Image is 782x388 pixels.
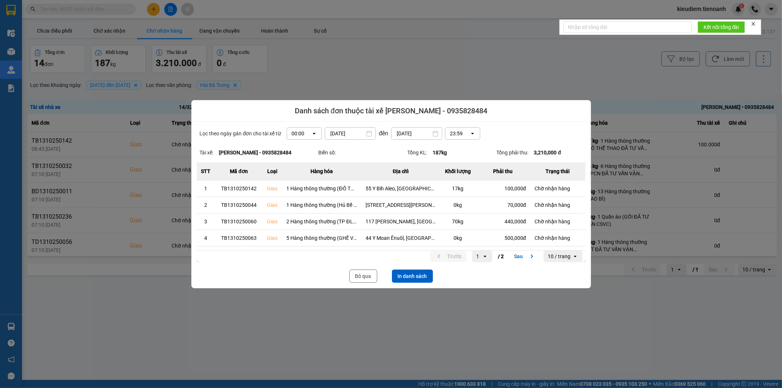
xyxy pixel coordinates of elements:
div: 117 [PERSON_NAME], [GEOGRAPHIC_DATA], [GEOGRAPHIC_DATA], [GEOGRAPHIC_DATA] [366,218,436,225]
input: Selected 10 / trang. [572,253,572,260]
div: 70,000 đ [480,201,526,209]
div: Tài xế: [200,149,319,157]
input: Select a date. [392,128,442,139]
div: 1 [201,185,211,192]
div: 5 Hàng thông thường (GHẾ VP ĐÃ TVCS VẬN CHUYỂN ) [287,234,357,242]
span: / 2 [498,252,504,261]
div: 55 Y Bih Aleo, [GEOGRAPHIC_DATA], [GEOGRAPHIC_DATA], [GEOGRAPHIC_DATA] [366,185,436,192]
div: 440,000 đ [480,218,526,225]
div: 23:59 [450,130,463,137]
button: next page. current page 1 / 2 [510,251,541,262]
div: dialog [191,100,591,288]
button: Bỏ qua [349,270,377,283]
svg: open [470,131,476,136]
div: 4 [201,234,211,242]
div: 500,000 đ [480,234,526,242]
th: Khối lượng [441,162,476,180]
strong: 187 kg [433,150,447,155]
div: Giao [267,218,278,225]
span: Kết nối tổng đài [704,23,739,31]
th: Hàng hóa [282,162,361,180]
div: 1 Hàng thông thường (ĐỒ THỂ THAO ĐÃ TƯ VẤN CSVC) [287,185,357,192]
div: 1 Hàng thông thường (Hủ Bể Không Chiu Trách Nhiệm) [287,201,357,209]
div: 2 [201,201,211,209]
input: Select a date. [325,128,375,139]
div: 44 Y Moan Ênuôl, [GEOGRAPHIC_DATA], [GEOGRAPHIC_DATA], [GEOGRAPHIC_DATA] [366,234,436,242]
div: TB1310250060 [220,218,258,225]
div: 3 [201,218,211,225]
th: Địa chỉ [361,162,441,180]
button: Kết nối tổng đài [698,21,745,33]
div: Giao [267,201,278,209]
div: [STREET_ADDRESS][PERSON_NAME] An [366,201,436,209]
span: close [751,21,756,26]
div: 70 kg [445,218,471,225]
button: In danh sách [392,270,433,283]
span: Danh sách đơn thuộc tài xế [PERSON_NAME] - 0935828484 [295,106,487,116]
th: Trạng thái [530,162,585,180]
div: TB1310250142 [220,185,258,192]
th: Mã đơn [215,162,263,180]
svg: open [311,131,317,136]
th: Phải thu [476,162,530,180]
th: Loại [263,162,282,180]
div: 00:00 [291,130,304,137]
div: 10 / trang [548,253,571,260]
div: 0 kg [445,234,471,242]
div: Chờ nhận hàng [535,185,581,192]
div: 100,000 đ [480,185,526,192]
input: Nhập số tổng đài [563,21,692,33]
div: TB1310250063 [220,234,258,242]
div: 2 Hàng thông thường (TP ĐL ĐÃ TƯ VẤN VẬN CHUYỂN ) [287,218,357,225]
div: 17 kg [445,185,471,192]
button: previous page. current page 1 / 2 [430,251,466,262]
div: Chờ nhận hàng [535,218,581,225]
div: Chờ nhận hàng [535,201,581,209]
svg: open [482,253,488,259]
div: 0 kg [445,201,471,209]
th: STT [197,162,215,180]
div: TB1310250044 [220,201,258,209]
input: Selected 00:00. Select a time, 24-hour format. [305,130,306,137]
strong: 3,210,000 đ [534,150,561,155]
div: 1 [477,253,480,260]
div: Giao [267,234,278,242]
div: Giao [267,185,278,192]
div: Tổng KL: [407,149,496,157]
div: Chờ nhận hàng [535,234,581,242]
div: Lọc theo ngày gán đơn cho tài xế từ [197,127,585,140]
div: Tổng phải thu: [496,149,585,157]
svg: open [572,253,578,259]
div: đến [376,129,391,138]
input: Selected 23:59. Select a time, 24-hour format. [463,130,464,137]
div: Biển số: [318,149,407,157]
strong: [PERSON_NAME] - 0935828484 [219,150,292,155]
